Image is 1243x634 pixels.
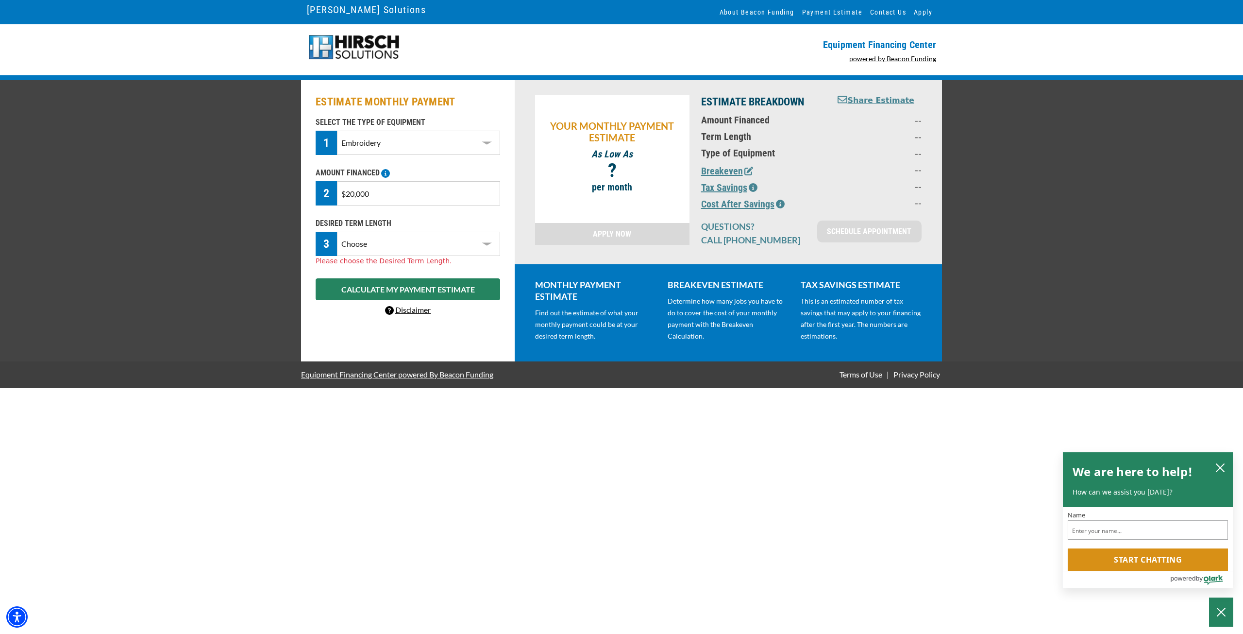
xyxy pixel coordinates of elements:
button: Close Chatbox [1209,598,1233,627]
a: Equipment Financing Center powered By Beacon Funding - open in a new tab [301,362,493,386]
h2: ESTIMATE MONTHLY PAYMENT [316,95,500,109]
div: Please choose the Desired Term Length. [316,256,500,266]
p: -- [837,180,922,192]
p: Determine how many jobs you have to do to cover the cost of your monthly payment with the Breakev... [668,295,789,342]
p: CALL [PHONE_NUMBER] [701,234,806,246]
p: ESTIMATE BREAKDOWN [701,95,825,109]
p: per month [540,181,685,193]
button: Start chatting [1068,548,1228,571]
p: MONTHLY PAYMENT ESTIMATE [535,279,656,302]
p: This is an estimated number of tax savings that may apply to your financing after the first year.... [801,295,922,342]
span: | [887,370,889,379]
p: -- [837,131,922,142]
p: As Low As [540,148,685,160]
p: -- [837,164,922,175]
button: CALCULATE MY PAYMENT ESTIMATE [316,278,500,300]
div: 1 [316,131,337,155]
div: 2 [316,181,337,206]
a: APPLY NOW [535,223,689,245]
p: Amount Financed [701,114,825,126]
button: close chatbox [1212,461,1228,474]
p: Equipment Financing Center [627,39,936,51]
button: Share Estimate [838,95,914,107]
p: Type of Equipment [701,147,825,159]
div: Accessibility Menu [6,606,28,628]
input: $ [337,181,500,206]
a: powered by Beacon Funding - open in a new tab [849,54,937,63]
p: TAX SAVINGS ESTIMATE [801,279,922,291]
p: -- [837,114,922,126]
a: Disclaimer [385,305,431,314]
p: YOUR MONTHLY PAYMENT ESTIMATE [540,120,685,143]
p: QUESTIONS? [701,221,806,232]
a: [PERSON_NAME] Solutions [307,1,426,18]
p: DESIRED TERM LENGTH [316,218,500,229]
div: olark chatbox [1062,452,1233,589]
p: Find out the estimate of what your monthly payment could be at your desired term length. [535,307,656,342]
p: -- [837,197,922,208]
p: -- [837,147,922,159]
a: SCHEDULE APPOINTMENT [817,221,922,242]
p: AMOUNT FINANCED [316,167,500,179]
a: Privacy Policy - open in a new tab [891,370,942,379]
button: Breakeven [701,164,753,178]
span: by [1196,572,1203,584]
p: BREAKEVEN ESTIMATE [668,279,789,291]
input: Name [1068,520,1228,540]
button: Cost After Savings [701,197,785,211]
a: Powered by Olark [1170,571,1233,588]
div: 3 [316,232,337,256]
span: powered [1170,572,1195,584]
button: Tax Savings [701,180,757,195]
img: logo [307,34,401,61]
p: ? [540,165,685,176]
h2: We are here to help! [1073,462,1193,481]
a: Terms of Use - open in a new tab [838,370,884,379]
label: Name [1068,512,1228,518]
p: Term Length [701,131,825,142]
p: How can we assist you [DATE]? [1073,487,1223,497]
p: SELECT THE TYPE OF EQUIPMENT [316,117,500,128]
